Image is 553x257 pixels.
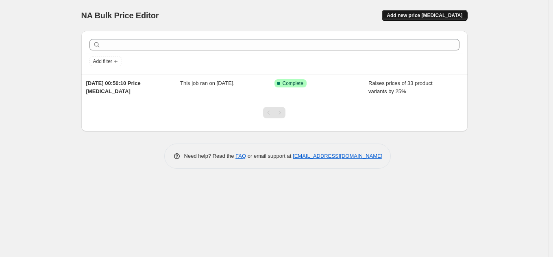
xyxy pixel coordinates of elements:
span: Add new price [MEDICAL_DATA] [387,12,462,19]
a: [EMAIL_ADDRESS][DOMAIN_NAME] [293,153,382,159]
span: or email support at [246,153,293,159]
nav: Pagination [263,107,285,118]
a: FAQ [235,153,246,159]
span: Need help? Read the [184,153,236,159]
span: This job ran on [DATE]. [180,80,235,86]
button: Add filter [89,57,122,66]
span: NA Bulk Price Editor [81,11,159,20]
span: [DATE] 00:50:10 Price [MEDICAL_DATA] [86,80,141,94]
span: Complete [283,80,303,87]
span: Add filter [93,58,112,65]
button: Add new price [MEDICAL_DATA] [382,10,467,21]
span: Raises prices of 33 product variants by 25% [368,80,433,94]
